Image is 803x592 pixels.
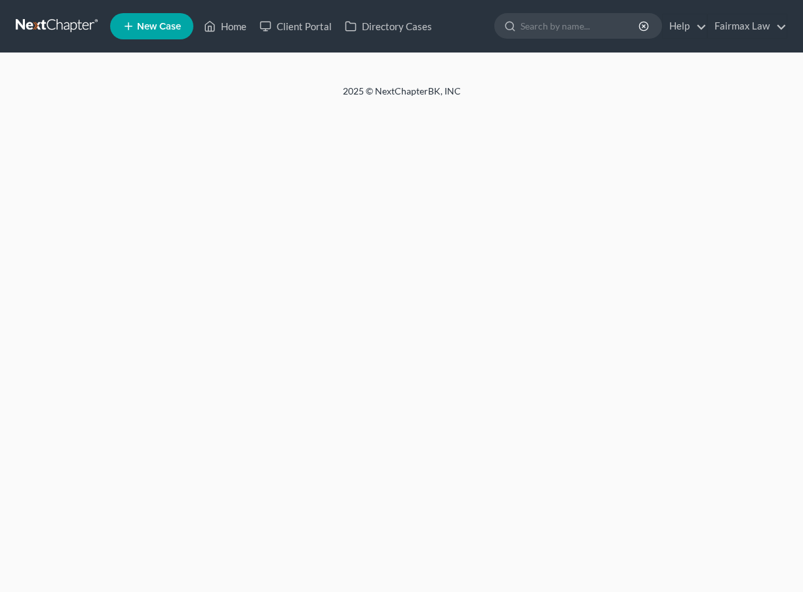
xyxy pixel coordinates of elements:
a: Fairmax Law [708,14,787,38]
div: 2025 © NextChapterBK, INC [28,85,775,108]
span: New Case [137,22,181,32]
a: Directory Cases [338,14,439,38]
a: Client Portal [253,14,338,38]
a: Home [197,14,253,38]
a: Help [663,14,707,38]
input: Search by name... [520,14,640,38]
